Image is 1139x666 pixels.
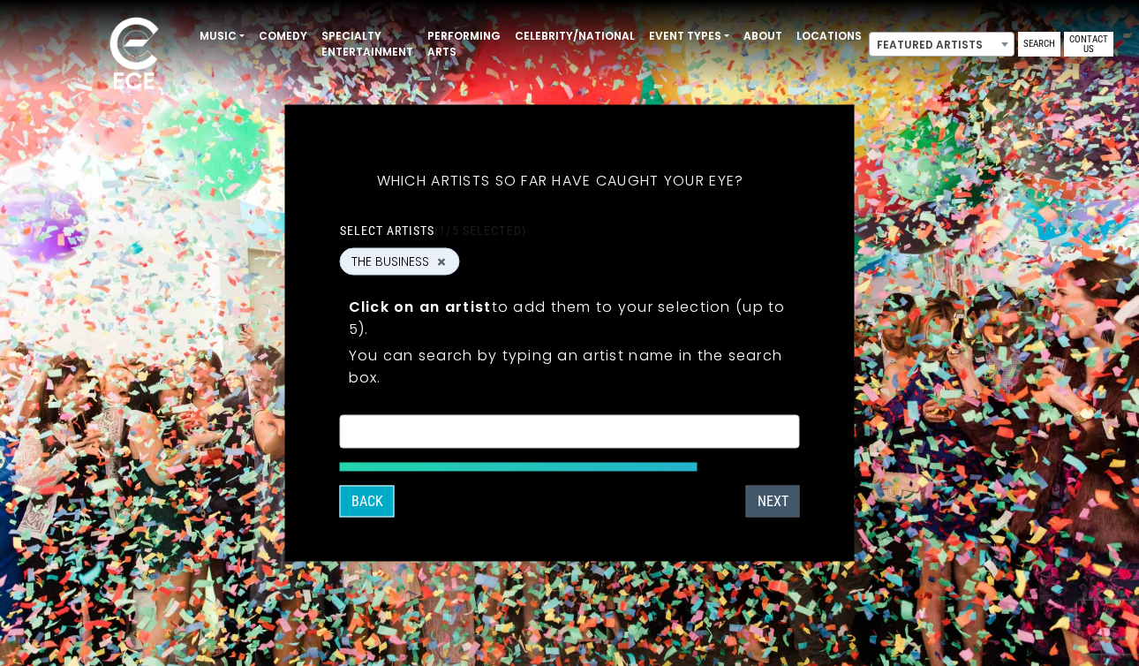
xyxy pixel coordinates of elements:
textarea: Search [351,427,788,443]
img: ece_new_logo_whitev2-1.png [90,12,178,98]
p: You can search by typing an artist name in the search box. [349,344,791,389]
button: Back [340,486,395,518]
a: Event Types [642,21,736,51]
span: Featured Artists [869,32,1015,57]
a: Performing Arts [420,21,508,67]
a: Locations [789,21,869,51]
a: Comedy [252,21,314,51]
a: Contact Us [1064,32,1113,57]
label: Select artists [340,223,526,238]
a: Specialty Entertainment [314,21,420,67]
h5: Which artists so far have caught your eye? [340,149,781,213]
span: (1/5 selected) [434,223,526,238]
strong: Click on an artist [349,297,492,317]
span: Featured Artists [870,33,1014,57]
a: Search [1018,32,1060,57]
a: Celebrity/National [508,21,642,51]
button: Remove THE BUSINESS [434,254,449,269]
button: Next [746,486,800,518]
a: About [736,21,789,51]
span: THE BUSINESS [351,253,429,271]
p: to add them to your selection (up to 5). [349,296,791,340]
a: Music [192,21,252,51]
